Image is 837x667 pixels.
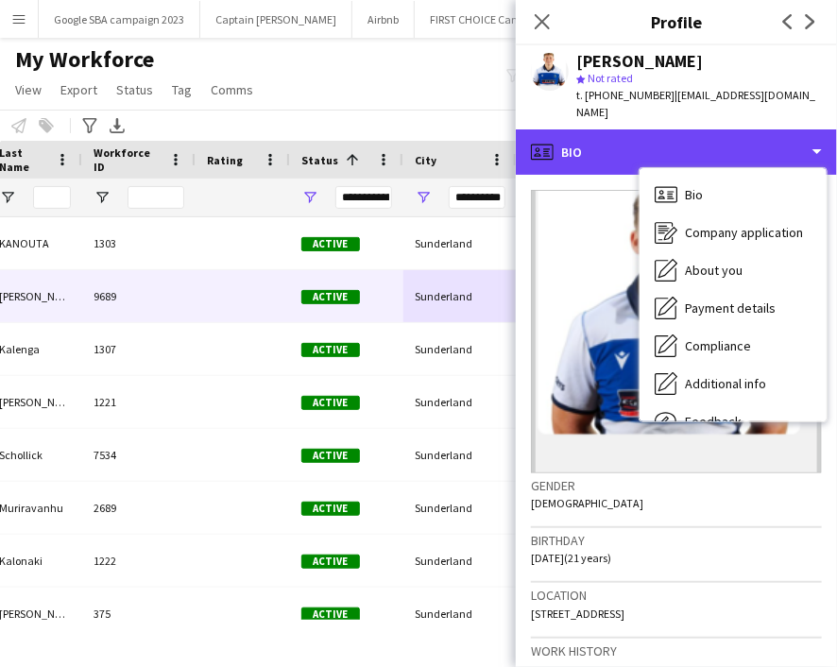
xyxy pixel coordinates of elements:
a: Tag [164,77,199,102]
div: Feedback [640,402,827,440]
button: Airbnb [352,1,415,38]
span: | [EMAIL_ADDRESS][DOMAIN_NAME] [576,88,815,119]
div: Sunderland [403,376,517,428]
span: Active [301,290,360,304]
span: City [415,153,436,167]
div: Sunderland [403,535,517,587]
span: Not rated [588,71,633,85]
span: Company application [685,224,803,241]
span: Bio [685,186,703,203]
div: About you [640,251,827,289]
button: Open Filter Menu [301,189,318,206]
span: Feedback [685,413,742,430]
div: 7534 [82,429,196,481]
app-action-btn: Advanced filters [78,114,101,137]
a: Comms [203,77,261,102]
span: Tag [172,81,192,98]
div: Sunderland [403,217,517,269]
span: Active [301,502,360,516]
div: 1222 [82,535,196,587]
img: Crew avatar or photo [531,190,822,473]
span: My Workforce [15,45,154,74]
span: View [15,81,42,98]
div: 375 [82,588,196,640]
button: Google SBA campaign 2023 [39,1,200,38]
span: About you [685,262,743,279]
div: 1307 [82,323,196,375]
h3: Birthday [531,532,822,549]
span: Compliance [685,337,751,354]
div: Sunderland [403,323,517,375]
div: Bio [516,129,837,175]
div: 9689 [82,270,196,322]
span: Active [301,396,360,410]
span: Active [301,343,360,357]
div: 1221 [82,376,196,428]
div: Compliance [640,327,827,365]
span: Status [301,153,338,167]
div: 2689 [82,482,196,534]
h3: Gender [531,477,822,494]
span: Active [301,237,360,251]
button: FIRST CHOICE Campaign [415,1,565,38]
span: Rating [207,153,243,167]
h3: Profile [516,9,837,34]
a: Status [109,77,161,102]
h3: Work history [531,642,822,659]
div: Sunderland [403,482,517,534]
app-action-btn: Export XLSX [106,114,128,137]
span: [STREET_ADDRESS] [531,607,624,621]
span: Additional info [685,375,766,392]
button: Open Filter Menu [415,189,432,206]
div: Payment details [640,289,827,327]
span: Active [301,449,360,463]
span: Export [60,81,97,98]
a: View [8,77,49,102]
input: City Filter Input [449,186,505,209]
button: Captain [PERSON_NAME] [200,1,352,38]
div: Sunderland [403,588,517,640]
input: Last Name Filter Input [33,186,71,209]
span: Active [301,607,360,622]
div: Sunderland [403,429,517,481]
div: Bio [640,176,827,214]
span: Status [116,81,153,98]
button: Open Filter Menu [94,189,111,206]
span: [DATE] (21 years) [531,551,611,565]
a: Export [53,77,105,102]
div: Company application [640,214,827,251]
input: Workforce ID Filter Input [128,186,184,209]
span: Workforce ID [94,145,162,174]
div: Additional info [640,365,827,402]
div: Sunderland [403,270,517,322]
span: Payment details [685,299,776,316]
span: Active [301,555,360,569]
span: t. [PHONE_NUMBER] [576,88,675,102]
span: [DEMOGRAPHIC_DATA] [531,496,643,510]
h3: Location [531,587,822,604]
span: Comms [211,81,253,98]
div: [PERSON_NAME] [576,53,703,70]
div: 1303 [82,217,196,269]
